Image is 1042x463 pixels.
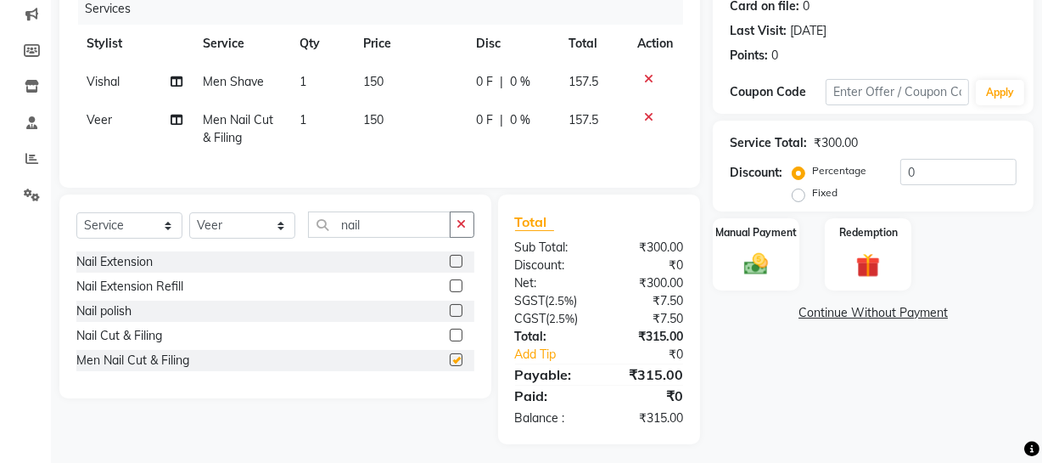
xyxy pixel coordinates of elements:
[502,274,599,292] div: Net:
[615,346,696,364] div: ₹0
[353,25,466,63] th: Price
[203,74,264,89] span: Men Shave
[627,25,683,63] th: Action
[599,364,696,385] div: ₹315.00
[849,251,888,280] img: _gift.svg
[826,79,969,105] input: Enter Offer / Coupon Code
[476,73,493,91] span: 0 F
[812,185,838,200] label: Fixed
[599,328,696,346] div: ₹315.00
[502,346,615,364] a: Add Tip
[839,225,898,240] label: Redemption
[363,74,384,89] span: 150
[599,257,696,274] div: ₹0
[300,112,306,127] span: 1
[715,225,797,240] label: Manual Payment
[500,111,503,129] span: |
[599,409,696,427] div: ₹315.00
[76,327,162,345] div: Nail Cut & Filing
[500,73,503,91] span: |
[510,111,530,129] span: 0 %
[289,25,354,63] th: Qty
[466,25,559,63] th: Disc
[502,386,599,406] div: Paid:
[730,164,782,182] div: Discount:
[502,409,599,427] div: Balance :
[812,163,866,178] label: Percentage
[730,83,826,101] div: Coupon Code
[502,239,599,257] div: Sub Total:
[549,294,574,308] span: 2.5%
[730,134,807,152] div: Service Total:
[814,134,858,152] div: ₹300.00
[203,112,273,145] span: Men Nail Cut & Filing
[599,310,696,328] div: ₹7.50
[599,239,696,257] div: ₹300.00
[76,352,189,370] div: Men Nail Cut & Filing
[550,312,575,325] span: 2.5%
[308,212,451,238] input: Search or Scan
[87,112,112,127] span: Veer
[300,74,306,89] span: 1
[716,304,1030,322] a: Continue Without Payment
[363,112,384,127] span: 150
[771,47,778,65] div: 0
[502,292,599,310] div: ( )
[569,112,599,127] span: 157.5
[193,25,289,63] th: Service
[76,25,193,63] th: Stylist
[87,74,120,89] span: Vishal
[515,311,546,326] span: CGST
[976,80,1024,105] button: Apply
[559,25,628,63] th: Total
[510,73,530,91] span: 0 %
[502,257,599,274] div: Discount:
[599,292,696,310] div: ₹7.50
[730,47,768,65] div: Points:
[515,293,546,308] span: SGST
[502,328,599,346] div: Total:
[599,386,696,406] div: ₹0
[76,253,153,271] div: Nail Extension
[599,274,696,292] div: ₹300.00
[76,278,183,296] div: Nail Extension Refill
[502,364,599,385] div: Payable:
[76,302,132,320] div: Nail polish
[515,213,554,231] span: Total
[569,74,599,89] span: 157.5
[737,251,776,279] img: _cash.svg
[790,22,826,40] div: [DATE]
[502,310,599,328] div: ( )
[730,22,787,40] div: Last Visit:
[476,111,493,129] span: 0 F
